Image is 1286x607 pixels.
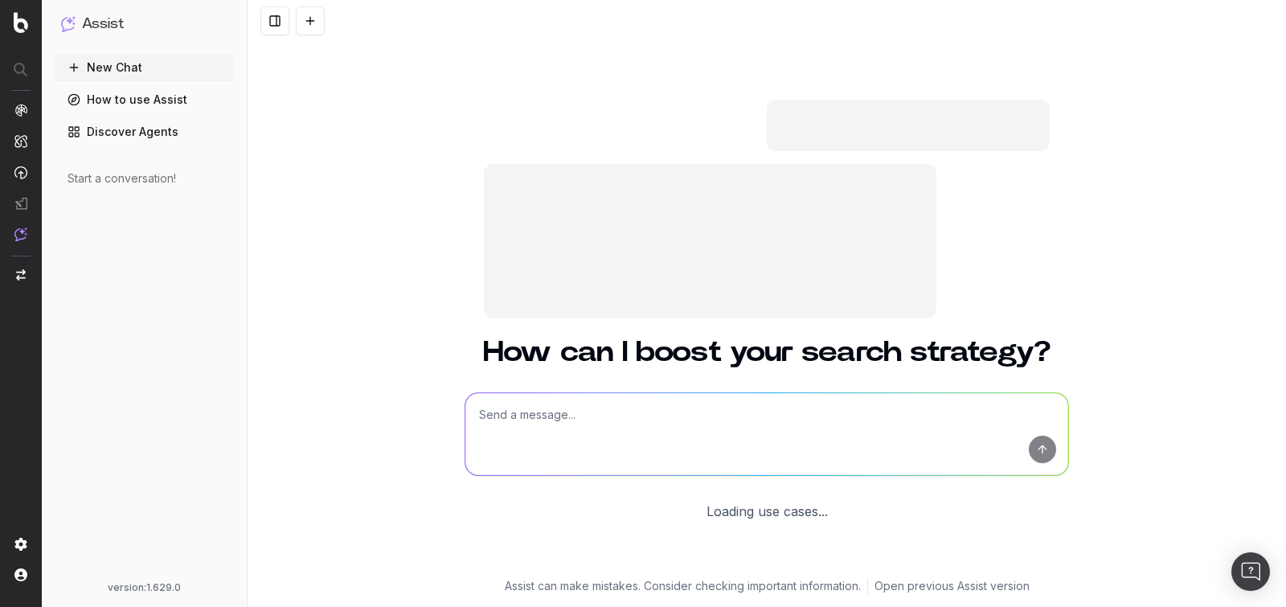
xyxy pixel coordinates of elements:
[14,197,27,210] img: Studio
[61,581,227,594] div: version: 1.629.0
[68,170,221,187] div: Start a conversation!
[55,55,234,80] button: New Chat
[55,87,234,113] a: How to use Assist
[14,134,27,148] img: Intelligence
[505,578,861,594] p: Assist can make mistakes. Consider checking important information.
[14,568,27,581] img: My account
[14,104,27,117] img: Analytics
[55,119,234,145] a: Discover Agents
[14,228,27,241] img: Assist
[82,13,124,35] h1: Assist
[1231,552,1270,591] div: Open Intercom Messenger
[465,338,1069,367] h1: How can I boost your search strategy?
[874,578,1030,594] a: Open previous Assist version
[61,13,227,35] button: Assist
[14,538,27,551] img: Setting
[706,502,828,521] div: Loading use cases...
[61,16,76,31] img: Assist
[16,269,26,281] img: Switch project
[14,166,27,179] img: Activation
[14,12,28,33] img: Botify logo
